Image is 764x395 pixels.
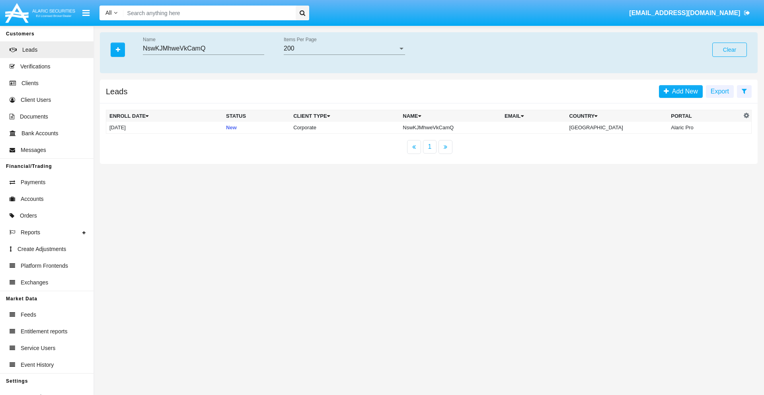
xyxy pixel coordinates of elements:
span: Accounts [21,195,44,203]
span: Create Adjustments [18,245,66,253]
th: Portal [668,110,741,122]
span: Add New [669,88,698,95]
h5: Leads [106,88,128,95]
span: Feeds [21,311,36,319]
a: All [99,9,123,17]
span: Messages [21,146,46,154]
button: Export [706,85,734,98]
th: Enroll Date [106,110,223,122]
span: Entitlement reports [21,327,68,336]
span: Documents [20,113,48,121]
span: Verifications [20,62,50,71]
th: Country [566,110,668,122]
span: 200 [284,45,294,52]
span: Bank Accounts [21,129,58,138]
th: Name [400,110,501,122]
a: [EMAIL_ADDRESS][DOMAIN_NAME] [626,2,754,24]
button: Clear [712,43,747,57]
span: Payments [21,178,45,187]
span: Service Users [21,344,55,352]
span: Client Users [21,96,51,104]
span: Platform Frontends [21,262,68,270]
span: Event History [21,361,54,369]
span: Reports [21,228,40,237]
th: Client Type [290,110,400,122]
td: [GEOGRAPHIC_DATA] [566,122,668,134]
span: Clients [21,79,39,88]
th: Email [501,110,566,122]
img: Logo image [4,1,76,25]
span: All [105,10,112,16]
span: Orders [20,212,37,220]
span: [EMAIL_ADDRESS][DOMAIN_NAME] [629,10,740,16]
td: Corporate [290,122,400,134]
span: Exchanges [21,278,48,287]
td: NswKJMhweVkCamQ [400,122,501,134]
a: Add New [659,85,703,98]
td: [DATE] [106,122,223,134]
td: Alaric Pro [668,122,741,134]
nav: paginator [100,140,758,154]
th: Status [223,110,290,122]
input: Search [123,6,293,20]
span: Export [711,88,729,95]
span: Leads [22,46,37,54]
td: New [223,122,290,134]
